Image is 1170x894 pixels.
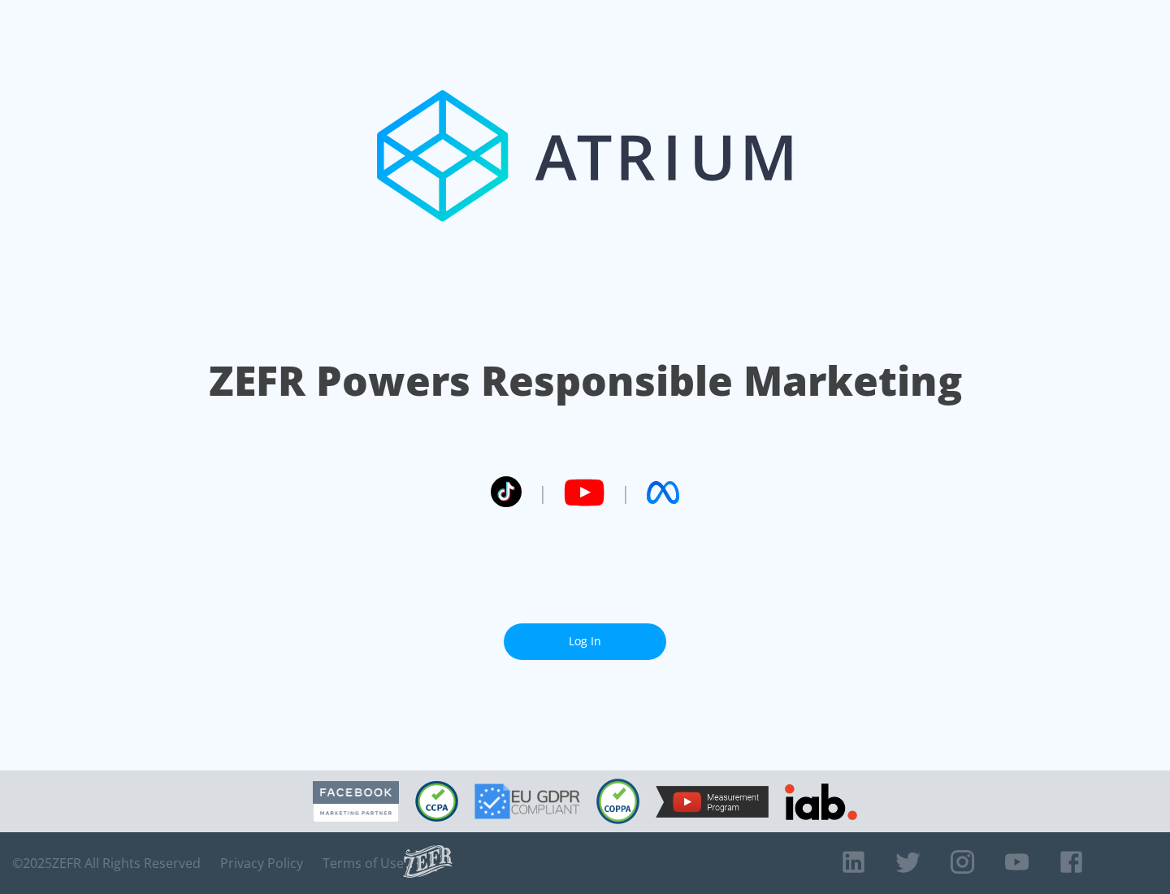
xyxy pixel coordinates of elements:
img: Facebook Marketing Partner [313,781,399,822]
span: | [538,480,548,505]
img: IAB [785,783,857,820]
img: CCPA Compliant [415,781,458,822]
h1: ZEFR Powers Responsible Marketing [209,353,962,409]
span: © 2025 ZEFR All Rights Reserved [12,855,201,871]
img: COPPA Compliant [596,779,639,824]
span: | [621,480,630,505]
img: YouTube Measurement Program [656,786,769,818]
a: Log In [504,623,666,660]
img: GDPR Compliant [474,783,580,819]
a: Terms of Use [323,855,404,871]
a: Privacy Policy [220,855,303,871]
